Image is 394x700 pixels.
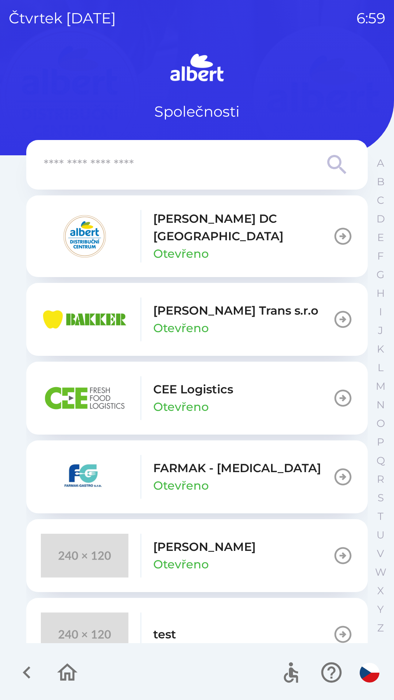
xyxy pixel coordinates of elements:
[153,381,233,398] p: CEE Logistics
[377,231,384,244] p: E
[26,362,368,435] button: CEE LogisticsOtevřeno
[371,172,390,191] button: B
[41,534,128,577] img: 240x120
[41,455,128,499] img: 5ee10d7b-21a5-4c2b-ad2f-5ef9e4226557.png
[153,302,318,319] p: [PERSON_NAME] Trans s.r.o
[375,566,386,579] p: W
[371,228,390,247] button: E
[154,101,240,122] p: Společnosti
[371,303,390,321] button: I
[379,306,382,318] p: I
[41,376,128,420] img: ba8847e2-07ef-438b-a6f1-28de549c3032.png
[371,433,390,451] button: P
[153,556,209,573] p: Otevřeno
[376,380,386,393] p: M
[26,283,368,356] button: [PERSON_NAME] Trans s.r.oOtevřeno
[153,245,209,262] p: Otevřeno
[360,663,379,682] img: cs flag
[371,265,390,284] button: G
[378,361,383,374] p: L
[377,343,384,355] p: K
[153,477,209,494] p: Otevřeno
[26,598,368,671] button: test
[26,440,368,513] button: FARMAK - [MEDICAL_DATA]Otevřeno
[371,284,390,303] button: H
[377,473,384,486] p: R
[377,584,384,597] p: X
[377,175,385,188] p: B
[371,619,390,637] button: Z
[377,250,384,262] p: F
[26,195,368,277] button: [PERSON_NAME] DC [GEOGRAPHIC_DATA]Otevřeno
[377,603,384,616] p: Y
[371,544,390,563] button: V
[153,538,256,556] p: [PERSON_NAME]
[26,51,368,86] img: Logo
[153,210,333,245] p: [PERSON_NAME] DC [GEOGRAPHIC_DATA]
[153,319,209,337] p: Otevřeno
[153,398,209,416] p: Otevřeno
[356,7,385,29] p: 6:59
[153,459,321,477] p: FARMAK - [MEDICAL_DATA]
[371,210,390,228] button: D
[378,324,383,337] p: J
[371,526,390,544] button: U
[41,612,128,656] img: 240x120
[371,358,390,377] button: L
[371,489,390,507] button: S
[371,321,390,340] button: J
[41,297,128,341] img: eba99837-dbda-48f3-8a63-9647f5990611.png
[376,213,385,225] p: D
[371,582,390,600] button: X
[377,194,384,207] p: C
[41,214,128,258] img: 092fc4fe-19c8-4166-ad20-d7efd4551fba.png
[378,491,384,504] p: S
[371,414,390,433] button: O
[371,340,390,358] button: K
[371,191,390,210] button: C
[376,268,385,281] p: G
[153,626,176,643] p: test
[377,157,384,170] p: A
[371,563,390,582] button: W
[377,547,384,560] p: V
[371,470,390,489] button: R
[371,154,390,172] button: A
[376,529,385,541] p: U
[378,510,383,523] p: T
[9,7,116,29] p: čtvrtek [DATE]
[371,377,390,396] button: M
[376,454,385,467] p: Q
[371,396,390,414] button: N
[376,398,385,411] p: N
[377,622,384,634] p: Z
[26,519,368,592] button: [PERSON_NAME]Otevřeno
[376,417,385,430] p: O
[371,247,390,265] button: F
[377,436,384,448] p: P
[371,451,390,470] button: Q
[376,287,385,300] p: H
[371,600,390,619] button: Y
[371,507,390,526] button: T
